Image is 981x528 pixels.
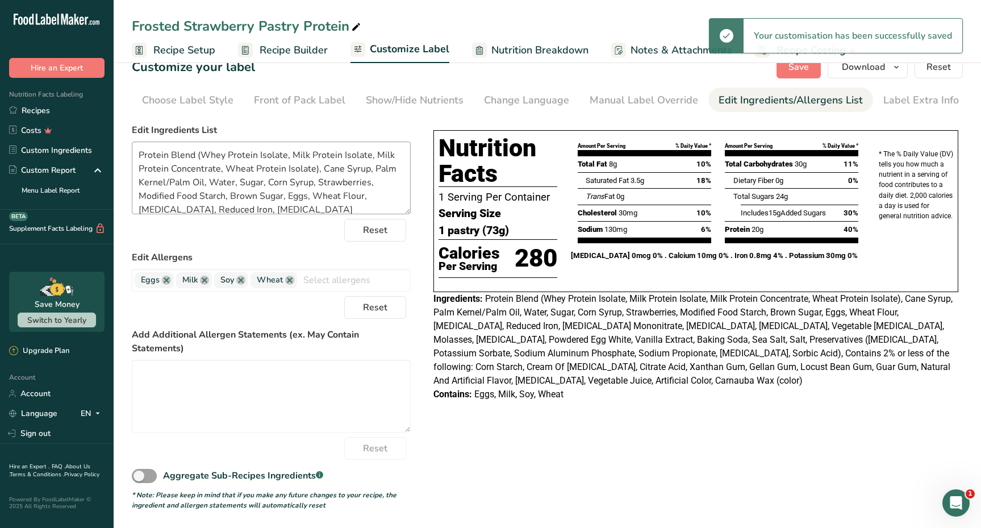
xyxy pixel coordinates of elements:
span: Notes & Attachments [631,43,732,58]
div: Powered By FoodLabelMaker © 2025 All Rights Reserved [9,496,105,510]
div: Front of Pack Label [254,93,345,108]
a: About Us . [9,463,90,479]
label: Add Additional Allergen Statements (ex. May Contain Statements) [132,328,411,355]
span: Eggs, Milk, Soy, Wheat [474,389,563,400]
div: Manual Label Override [590,93,698,108]
button: Reset [915,56,963,78]
p: 1 Serving Per Container [439,189,557,205]
button: Hire an Expert [9,58,105,78]
label: Edit Allergens [132,251,411,264]
span: Ingredients: [433,293,483,304]
button: Switch to Yearly [18,313,96,327]
span: 10% [696,207,711,219]
a: Terms & Conditions . [10,471,64,479]
h1: Nutrition Facts [439,135,557,187]
span: 15g [769,209,780,217]
span: 30g [795,160,807,168]
span: Reset [363,223,387,237]
div: Frosted Strawberry Pastry Protein [132,16,363,36]
span: 30% [844,207,858,219]
span: Reset [363,442,387,455]
span: Reset [363,301,387,314]
a: Privacy Policy [64,471,99,479]
div: Label Extra Info [883,93,959,108]
div: Choose Label Style [142,93,233,108]
span: 1 [966,489,975,498]
span: Recipe Builder [260,43,328,58]
a: Language [9,404,57,423]
span: Includes Added Sugars [741,209,826,217]
span: 18% [696,175,711,186]
p: * The % Daily Value (DV) tells you how much a nutrient in a serving of food contributes to a dail... [879,149,953,221]
span: Save [788,60,809,74]
button: Reset [344,219,406,242]
div: Change Language [484,93,569,108]
button: Reset [344,296,406,319]
label: Edit Ingredients List [132,123,411,137]
i: * Note: Please keep in mind that if you make any future changes to your recipe, the ingredient an... [132,490,396,510]
span: Contains: [433,389,472,400]
span: Total Fat [578,160,607,168]
span: 40% [844,224,858,235]
span: Saturated Fat [586,176,629,185]
span: 6% [701,224,711,235]
span: Download [842,60,885,74]
div: Your customisation has been successfully saved [744,19,962,53]
button: Reset [344,437,406,460]
span: 24g [776,192,788,201]
span: Reset [926,60,951,74]
a: Recipe Setup [132,38,215,63]
span: 3.5g [631,176,644,185]
a: Recipe Builder [238,38,328,63]
button: Download [828,56,908,78]
button: Save [777,56,821,78]
div: Amount Per Serving [578,142,625,150]
span: Serving Size [439,205,501,222]
div: Upgrade Plan [9,346,69,357]
span: Nutrition Breakdown [491,43,588,58]
input: Select allergens [297,271,410,289]
div: Aggregate Sub-Recipes Ingredients [163,469,323,483]
div: Custom Report [9,164,76,176]
span: Soy [220,274,234,286]
span: Protein Blend (Whey Protein Isolate, Milk Protein Isolate, Milk Protein Concentrate, Wheat Protei... [433,293,953,386]
span: Sodium [578,225,603,234]
div: % Daily Value * [823,142,858,150]
span: Milk [182,274,198,286]
span: 0% [848,175,858,186]
span: 20g [752,225,763,234]
span: Total Carbohydrates [725,160,793,168]
div: EN [81,407,105,421]
span: 10% [696,159,711,170]
i: Trans [586,192,604,201]
span: Cholesterol [578,209,617,217]
p: 280 [515,240,557,277]
div: Edit Ingredients/Allergens List [719,93,863,108]
span: Customize Label [370,41,449,57]
p: Calories [439,245,500,262]
span: Total Sugars [733,192,774,201]
span: Fat [586,192,615,201]
div: % Daily Value * [675,142,711,150]
span: Protein [725,225,750,234]
span: 30mg [619,209,637,217]
span: 130mg [604,225,627,234]
span: Eggs [141,274,160,286]
span: 11% [844,159,858,170]
p: Per Serving [439,262,500,271]
span: Dietary Fiber [733,176,774,185]
h1: Customize your label [132,58,255,77]
span: 8g [609,160,617,168]
span: Recipe Setup [153,43,215,58]
div: Save Money [35,298,80,310]
span: Wheat [257,274,283,286]
span: 0g [616,192,624,201]
span: Switch to Yearly [27,315,86,326]
a: FAQ . [52,463,65,471]
p: [MEDICAL_DATA] 0mcg 0% . Calcium 10mg 0% . Iron 0.8mg 4% . Potassium 30mg 0% [571,250,866,261]
a: Customize Label [350,36,449,64]
iframe: Intercom live chat [942,489,970,517]
span: 0g [775,176,783,185]
span: 1 pastry (73g) [439,222,509,239]
a: Hire an Expert . [9,463,49,471]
